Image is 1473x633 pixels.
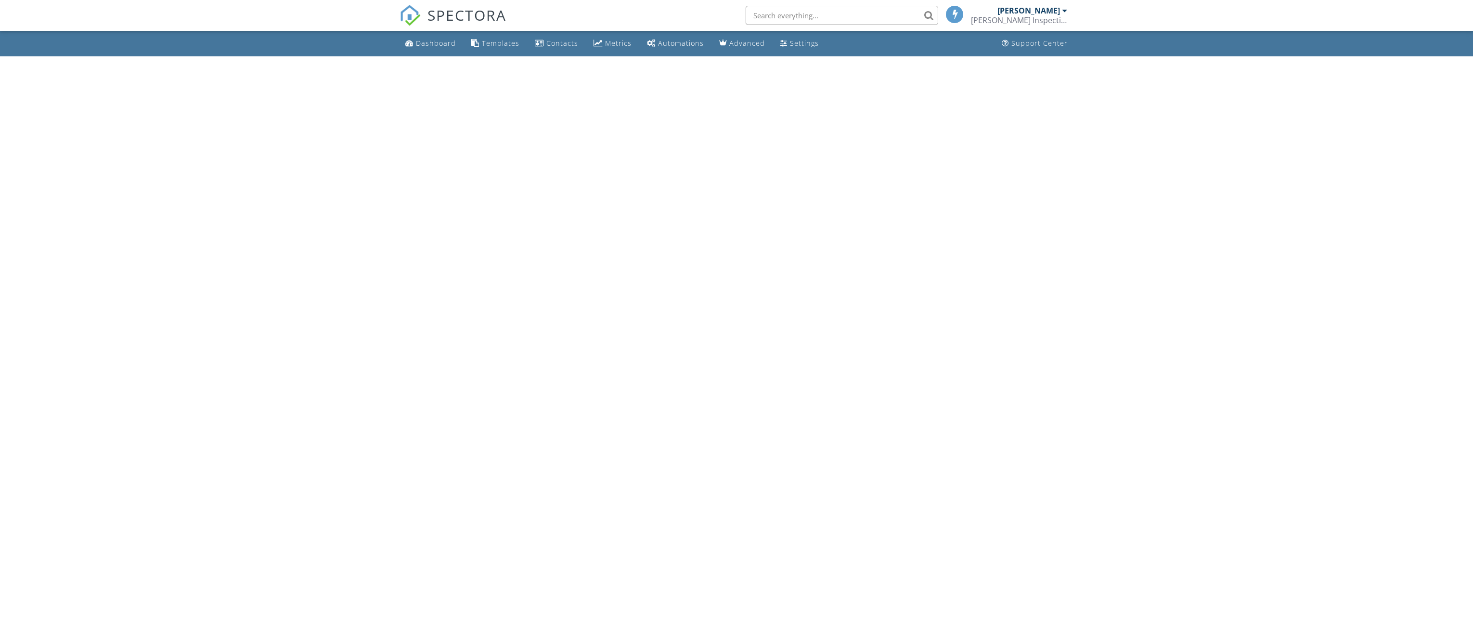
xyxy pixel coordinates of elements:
input: Search everything... [746,6,938,25]
div: Support Center [1011,39,1068,48]
a: Automations (Basic) [643,35,708,53]
a: Advanced [715,35,769,53]
div: Automations [658,39,704,48]
div: [PERSON_NAME] [997,6,1060,15]
a: Metrics [590,35,635,53]
div: Dashboard [416,39,456,48]
div: Contacts [546,39,578,48]
a: SPECTORA [400,13,506,33]
img: The Best Home Inspection Software - Spectora [400,5,421,26]
a: Dashboard [401,35,460,53]
div: Metrics [605,39,632,48]
div: Settings [790,39,819,48]
a: Settings [776,35,823,53]
a: Contacts [531,35,582,53]
div: Advanced [729,39,765,48]
a: Templates [467,35,523,53]
div: Templates [482,39,519,48]
div: Garber Inspection Services [971,15,1067,25]
span: SPECTORA [427,5,506,25]
a: Support Center [998,35,1072,53]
